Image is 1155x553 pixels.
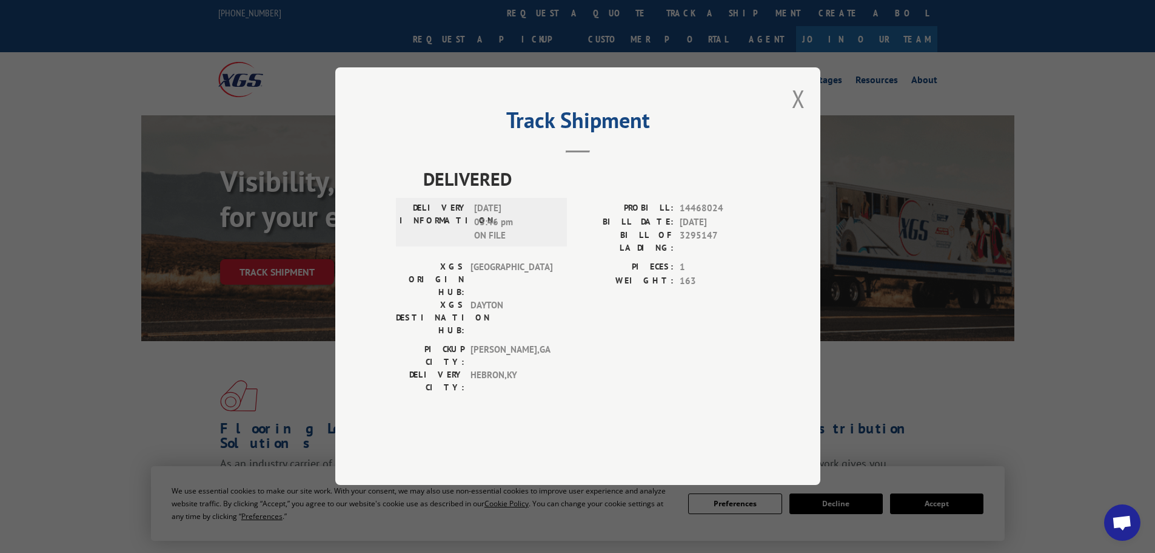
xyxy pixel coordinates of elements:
[470,369,552,395] span: HEBRON , KY
[400,202,468,243] label: DELIVERY INFORMATION:
[396,344,464,369] label: PICKUP CITY:
[578,261,674,275] label: PIECES:
[470,299,552,338] span: DAYTON
[680,229,760,255] span: 3295147
[578,229,674,255] label: BILL OF LADING:
[578,202,674,216] label: PROBILL:
[680,274,760,288] span: 163
[680,215,760,229] span: [DATE]
[470,261,552,299] span: [GEOGRAPHIC_DATA]
[396,112,760,135] h2: Track Shipment
[396,299,464,338] label: XGS DESTINATION HUB:
[470,344,552,369] span: [PERSON_NAME] , GA
[680,202,760,216] span: 14468024
[680,261,760,275] span: 1
[1104,504,1140,541] div: Open chat
[578,274,674,288] label: WEIGHT:
[423,166,760,193] span: DELIVERED
[792,83,805,115] button: Close modal
[474,202,556,243] span: [DATE] 03:46 pm ON FILE
[396,369,464,395] label: DELIVERY CITY:
[578,215,674,229] label: BILL DATE:
[396,261,464,299] label: XGS ORIGIN HUB:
